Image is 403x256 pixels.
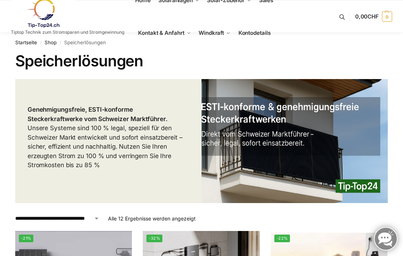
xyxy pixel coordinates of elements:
p: Tiptop Technik zum Stromsparen und Stromgewinnung [11,30,124,34]
a: Shop [45,40,57,45]
span: Windkraft [199,29,224,36]
span: 0 [382,12,392,22]
span: Unsere Systeme sind 100 % legal, speziell für den Schweizer Markt entwickelt und sofort einsatzbe... [28,106,183,169]
strong: Genehmigungsfreie, ESTI-konforme Steckerkraftwerke vom Schweizer Marktführer. [28,106,167,123]
a: Kontakt & Anfahrt [135,17,194,49]
a: Kontodetails [235,17,273,49]
a: Windkraft [196,17,234,49]
a: 0,00CHF 0 [355,6,392,28]
img: Die Nummer 1 in der Schweiz für 100 % legale [201,79,388,203]
span: CHF [367,13,379,20]
span: 0,00 [355,13,379,20]
a: Startseite [15,40,37,45]
span: / [57,40,64,46]
span: Kontodetails [238,29,271,36]
nav: Breadcrumb [15,33,388,52]
span: / [37,40,45,46]
select: Shop-Reihenfolge [15,215,99,222]
h1: Speicherlösungen [15,52,388,70]
p: Alle 12 Ergebnisse werden angezeigt [108,215,196,222]
span: Kontakt & Anfahrt [138,29,184,36]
